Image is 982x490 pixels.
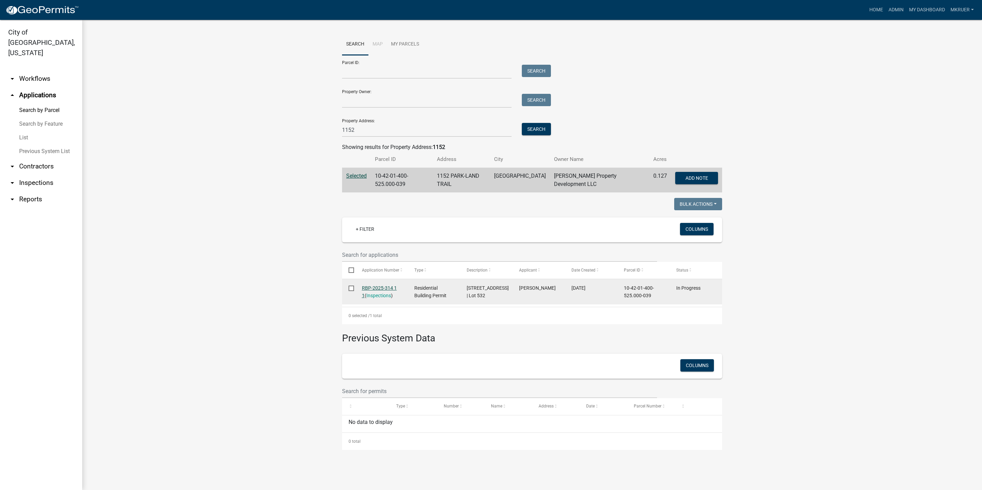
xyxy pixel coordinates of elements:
[444,404,459,409] span: Number
[617,262,670,278] datatable-header-cell: Parcel ID
[680,223,714,235] button: Columns
[685,175,708,181] span: Add Note
[522,123,551,135] button: Search
[8,195,16,203] i: arrow_drop_down
[8,91,16,99] i: arrow_drop_up
[906,3,948,16] a: My Dashboard
[342,433,722,450] div: 0 total
[490,168,550,193] td: [GEOGRAPHIC_DATA]
[433,168,490,193] td: 1152 PARK-LAND TRAIL
[624,285,654,299] span: 10-42-01-400-525.000-039
[467,285,509,299] span: 1152 Parkland Trl. | Lot 532
[491,404,502,409] span: Name
[670,262,722,278] datatable-header-cell: Status
[342,384,657,398] input: Search for permits
[342,307,722,324] div: 1 total
[342,143,722,151] div: Showing results for Property Address:
[676,285,701,291] span: In Progress
[437,398,485,415] datatable-header-cell: Number
[676,268,688,273] span: Status
[680,359,714,372] button: Columns
[362,268,399,273] span: Application Number
[366,293,391,298] a: Inspections
[627,398,675,415] datatable-header-cell: Parcel Number
[342,415,722,432] div: No data to display
[571,268,595,273] span: Date Created
[342,324,722,345] h3: Previous System Data
[371,168,433,193] td: 10-42-01-400-525.000-039
[350,223,380,235] a: + Filter
[342,34,368,55] a: Search
[362,285,397,299] a: RBP-2025-314 1 1
[522,65,551,77] button: Search
[649,151,671,167] th: Acres
[522,94,551,106] button: Search
[390,398,437,415] datatable-header-cell: Type
[624,268,640,273] span: Parcel ID
[571,285,586,291] span: 08/19/2025
[414,285,446,299] span: Residential Building Permit
[867,3,886,16] a: Home
[414,268,423,273] span: Type
[484,398,532,415] datatable-header-cell: Name
[586,404,595,409] span: Date
[550,168,649,193] td: [PERSON_NAME] Property Development LLC
[519,268,537,273] span: Applicant
[674,198,722,210] button: Bulk Actions
[342,262,355,278] datatable-header-cell: Select
[539,404,554,409] span: Address
[460,262,513,278] datatable-header-cell: Description
[634,404,662,409] span: Parcel Number
[349,313,370,318] span: 0 selected /
[407,262,460,278] datatable-header-cell: Type
[490,151,550,167] th: City
[342,248,657,262] input: Search for applications
[346,173,367,179] a: Selected
[8,162,16,171] i: arrow_drop_down
[513,262,565,278] datatable-header-cell: Applicant
[433,151,490,167] th: Address
[433,144,445,150] strong: 1152
[8,75,16,83] i: arrow_drop_down
[355,262,407,278] datatable-header-cell: Application Number
[948,3,977,16] a: mkruer
[886,3,906,16] a: Admin
[675,172,718,184] button: Add Note
[565,262,617,278] datatable-header-cell: Date Created
[362,284,401,300] div: ( )
[649,168,671,193] td: 0.127
[396,404,405,409] span: Type
[8,179,16,187] i: arrow_drop_down
[532,398,580,415] datatable-header-cell: Address
[371,151,433,167] th: Parcel ID
[550,151,649,167] th: Owner Name
[580,398,627,415] datatable-header-cell: Date
[519,285,556,291] span: Stacy
[467,268,488,273] span: Description
[387,34,423,55] a: My Parcels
